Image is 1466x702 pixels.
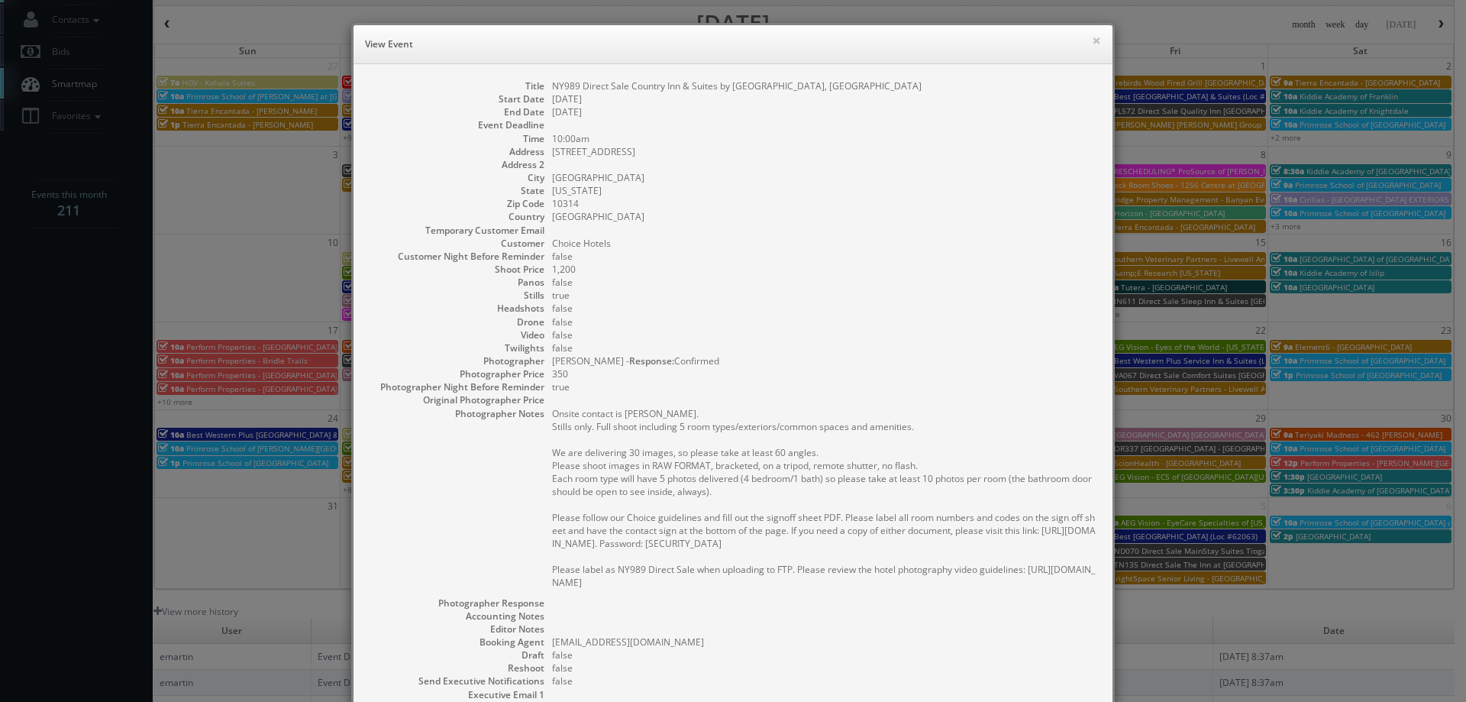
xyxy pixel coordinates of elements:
dt: End Date [369,105,544,118]
dt: Editor Notes [369,623,544,636]
dd: 10:00am [552,132,1097,145]
dd: [GEOGRAPHIC_DATA] [552,171,1097,184]
dd: [GEOGRAPHIC_DATA] [552,210,1097,223]
dt: Accounting Notes [369,610,544,623]
dt: Title [369,79,544,92]
b: Response: [629,354,674,367]
dt: Address [369,145,544,158]
dt: Twilights [369,341,544,354]
dd: [STREET_ADDRESS] [552,145,1097,158]
dt: Address 2 [369,158,544,171]
dt: Customer [369,237,544,250]
dd: NY989 Direct Sale Country Inn & Suites by [GEOGRAPHIC_DATA], [GEOGRAPHIC_DATA] [552,79,1097,92]
dt: Stills [369,289,544,302]
dd: [DATE] [552,105,1097,118]
dt: Photographer Price [369,367,544,380]
dt: Customer Night Before Reminder [369,250,544,263]
dd: [PERSON_NAME] - Confirmed [552,354,1097,367]
dd: 350 [552,367,1097,380]
dd: 10314 [552,197,1097,210]
dt: Start Date [369,92,544,105]
button: × [1092,35,1101,46]
dd: false [552,276,1097,289]
dt: Original Photographer Price [369,393,544,406]
dd: true [552,289,1097,302]
pre: Onsite contact is [PERSON_NAME]. Stills only. Full shoot including 5 room types/exteriors/common ... [552,407,1097,589]
dt: City [369,171,544,184]
dd: Choice Hotels [552,237,1097,250]
dt: Executive Email 1 [369,688,544,701]
dt: Photographer Response [369,597,544,610]
dt: Panos [369,276,544,289]
dt: Draft [369,649,544,662]
dd: false [552,662,1097,675]
dt: Headshots [369,302,544,315]
dd: [EMAIL_ADDRESS][DOMAIN_NAME] [552,636,1097,649]
dd: true [552,380,1097,393]
dd: [DATE] [552,92,1097,105]
dd: false [552,302,1097,315]
dd: [US_STATE] [552,184,1097,197]
dt: Send Executive Notifications [369,675,544,687]
dt: Photographer Notes [369,407,544,420]
dt: Shoot Price [369,263,544,276]
dt: Temporary Customer Email [369,224,544,237]
dt: Reshoot [369,662,544,675]
dt: Time [369,132,544,145]
dd: false [552,649,1097,662]
dd: false [552,250,1097,263]
dt: Booking Agent [369,636,544,649]
dd: false [552,328,1097,341]
dt: Zip Code [369,197,544,210]
dt: Event Deadline [369,118,544,131]
dd: 1,200 [552,263,1097,276]
dt: Photographer Night Before Reminder [369,380,544,393]
dt: Photographer [369,354,544,367]
dt: Country [369,210,544,223]
h6: View Event [365,37,1101,52]
dt: Video [369,328,544,341]
dd: false [552,315,1097,328]
dd: false [552,341,1097,354]
dd: false [552,675,1097,687]
dt: State [369,184,544,197]
dt: Drone [369,315,544,328]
